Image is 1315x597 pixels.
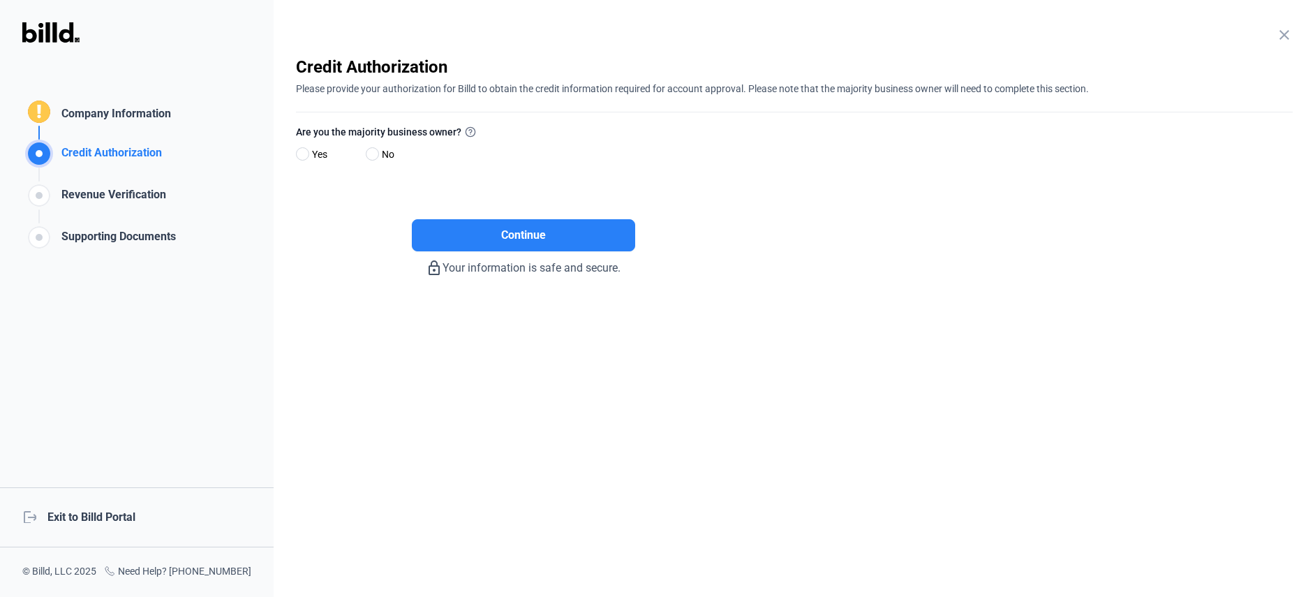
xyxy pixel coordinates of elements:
[296,124,750,142] label: Are you the majority business owner?
[501,227,546,244] span: Continue
[56,105,171,126] div: Company Information
[296,78,1293,96] div: Please provide your authorization for Billd to obtain the credit information required for account...
[296,251,750,277] div: Your information is safe and secure.
[56,186,166,209] div: Revenue Verification
[56,145,162,168] div: Credit Authorization
[1276,27,1293,43] mat-icon: close
[426,260,443,277] mat-icon: lock_outline
[376,146,394,163] span: No
[22,22,80,43] img: Billd Logo
[22,564,96,580] div: © Billd, LLC 2025
[56,228,176,251] div: Supporting Documents
[412,219,635,251] button: Continue
[22,509,36,523] mat-icon: logout
[104,564,251,580] div: Need Help? [PHONE_NUMBER]
[296,56,1293,78] div: Credit Authorization
[306,146,327,163] span: Yes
